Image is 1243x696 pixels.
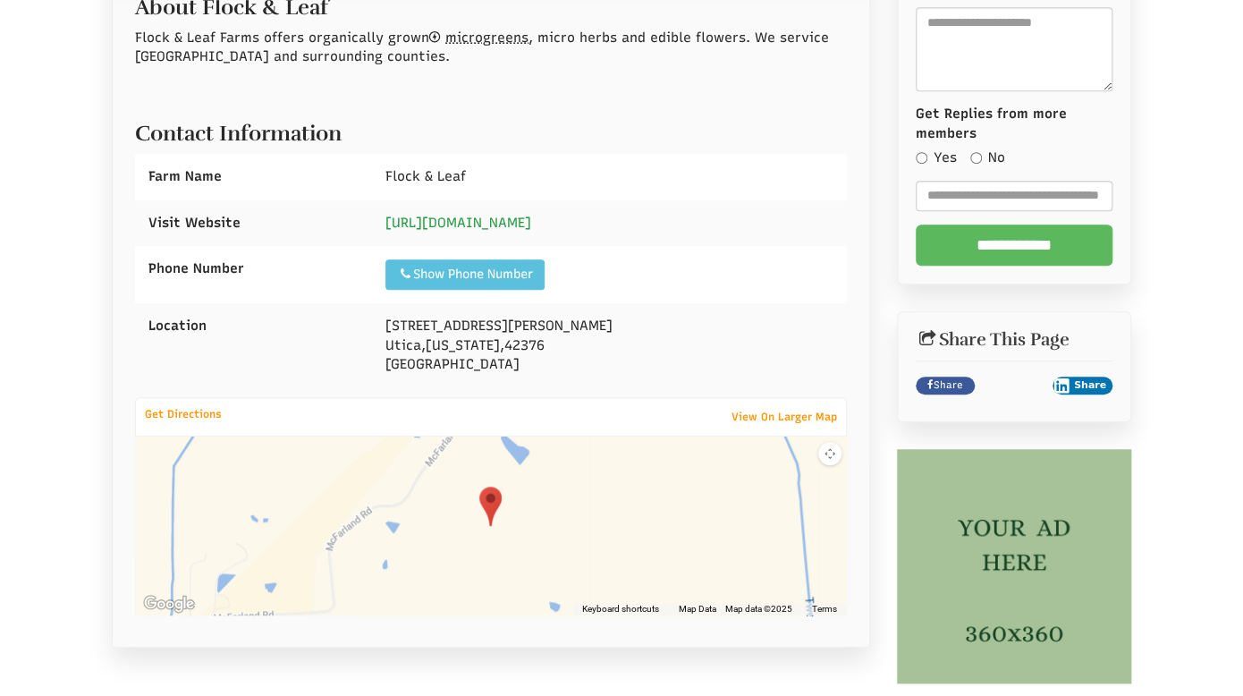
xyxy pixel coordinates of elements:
[385,215,531,231] a: [URL][DOMAIN_NAME]
[679,603,716,615] button: Map Data
[812,603,837,615] a: Terms (opens in new tab)
[1053,377,1112,395] button: Share
[984,377,1044,395] iframe: X Post Button
[970,152,982,164] input: No
[916,377,976,395] a: Share
[135,154,372,199] div: Farm Name
[140,592,199,615] img: Google
[897,449,1132,684] img: Copy of side banner (1)
[397,266,533,284] div: Show Phone Number
[916,330,1113,350] h2: Share This Page
[135,303,372,349] div: Location
[135,113,847,145] h2: Contact Information
[916,152,927,164] input: Yes
[385,168,466,184] span: Flock & Leaf
[135,29,847,67] p: Flock & Leaf Farms offers organically grown , micro herbs and edible flowers. We service [GEOGRAP...
[916,149,957,167] label: Yes
[136,403,231,425] a: Get Directions
[725,603,792,615] span: Map data ©2025
[504,337,545,353] span: 42376
[723,404,846,429] a: View On Larger Map
[582,603,659,615] button: Keyboard shortcuts
[445,30,528,46] span: microgreens
[372,303,846,387] div: , , [GEOGRAPHIC_DATA]
[135,246,372,292] div: Phone Number
[426,337,500,353] span: [US_STATE]
[135,200,372,246] div: Visit Website
[385,337,421,353] span: Utica
[385,318,613,334] span: [STREET_ADDRESS][PERSON_NAME]
[429,30,528,46] a: microgreens
[970,149,1005,167] label: No
[140,592,199,615] a: Open this area in Google Maps (opens a new window)
[916,105,1113,143] label: Get Replies from more members
[818,442,841,465] button: Map camera controls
